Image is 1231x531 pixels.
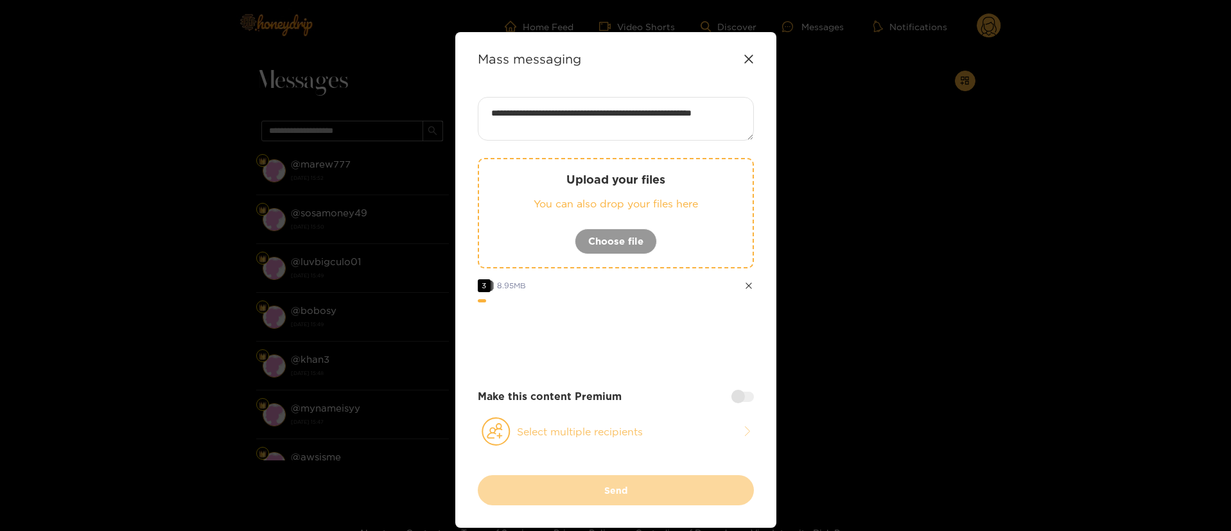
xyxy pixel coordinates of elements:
button: Select multiple recipients [478,417,754,446]
strong: Make this content Premium [478,389,622,404]
button: Choose file [575,229,657,254]
span: 8.95 MB [497,281,526,290]
button: Send [478,475,754,505]
span: 3 [478,279,491,292]
p: You can also drop your files here [505,196,727,211]
strong: Mass messaging [478,51,581,66]
p: Upload your files [505,172,727,187]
